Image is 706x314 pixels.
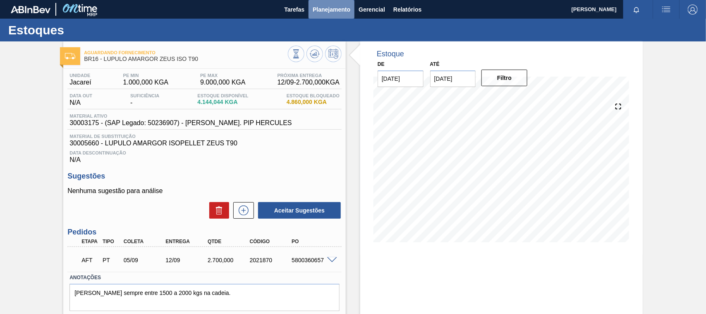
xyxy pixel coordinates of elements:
[229,202,254,219] div: Nova sugestão
[123,73,168,78] span: PE MIN
[325,46,342,62] button: Programar Estoque
[206,257,252,263] div: 2.700,000
[200,73,245,78] span: PE MAX
[65,53,75,59] img: Ícone
[130,93,159,98] span: Suficiência
[623,4,650,15] button: Notificações
[67,147,342,164] div: N/A
[69,140,340,147] span: 30005660 - LUPULO AMARGOR ISOPELLET ZEUS T90
[206,239,252,244] div: Qtde
[290,257,336,263] div: 5800360657
[128,93,161,106] div: -
[84,56,288,62] span: BR16 - LÚPULO AMARGOR ZEUS ISO T90
[67,228,342,237] h3: Pedidos
[290,239,336,244] div: PO
[69,73,91,78] span: Unidade
[688,5,698,14] img: Logout
[69,79,91,86] span: Jacareí
[284,5,304,14] span: Tarefas
[287,99,340,105] span: 4.860,000 KGA
[11,6,50,13] img: TNhmsLtSVTkK8tSr43FrP2fwEKptu5GPRR3wAAAABJRU5ErkJggg==
[79,239,101,244] div: Etapa
[481,70,527,86] button: Filtro
[430,70,476,87] input: dd/mm/yyyy
[8,25,155,35] h1: Estoques
[205,202,229,219] div: Excluir Sugestões
[430,61,440,67] label: Até
[122,257,168,263] div: 05/09/2025
[79,251,101,269] div: Aguardando Fornecimento
[69,272,340,284] label: Anotações
[123,79,168,86] span: 1.000,000 KGA
[258,202,341,219] button: Aceitar Sugestões
[378,70,424,87] input: dd/mm/yyyy
[67,172,342,181] h3: Sugestões
[661,5,671,14] img: userActions
[287,93,340,98] span: Estoque Bloqueado
[69,134,340,139] span: Material de Substituição
[377,50,404,58] div: Estoque
[197,99,248,105] span: 4.144,044 KGA
[378,61,385,67] label: De
[313,5,350,14] span: Planejamento
[101,257,122,263] div: Pedido de Transferência
[69,284,340,311] textarea: [PERSON_NAME] sempre entre 1500 a 2000 kgs na cadeia.
[306,46,323,62] button: Atualizar Gráfico
[359,5,385,14] span: Gerencial
[69,150,340,155] span: Data Descontinuação
[248,239,294,244] div: Código
[278,73,340,78] span: Próxima Entrega
[200,79,245,86] span: 9.000,000 KGA
[67,187,342,195] p: Nenhuma sugestão para análise
[278,79,340,86] span: 12/09 - 2.700,000 KGA
[163,239,210,244] div: Entrega
[67,93,94,106] div: N/A
[69,119,292,127] span: 30003175 - (SAP Legado: 50236907) - [PERSON_NAME]. PIP HERCULES
[101,239,122,244] div: Tipo
[69,114,292,118] span: Material ativo
[122,239,168,244] div: Coleta
[69,93,92,98] span: Data out
[288,46,304,62] button: Visão Geral dos Estoques
[81,257,99,263] p: AFT
[248,257,294,263] div: 2021870
[254,201,342,220] div: Aceitar Sugestões
[197,93,248,98] span: Estoque Disponível
[84,50,288,55] span: Aguardando Fornecimento
[393,5,421,14] span: Relatórios
[163,257,210,263] div: 12/09/2025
